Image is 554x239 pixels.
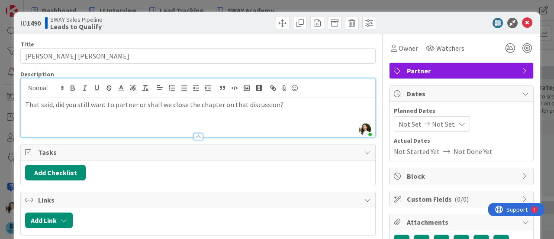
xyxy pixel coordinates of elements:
[45,3,47,10] div: 1
[20,40,34,48] label: Title
[399,119,422,129] span: Not Set
[20,18,41,28] span: ID
[38,147,360,157] span: Tasks
[454,195,469,203] span: ( 0/0 )
[399,43,418,53] span: Owner
[50,16,103,23] span: SWAY Sales Pipeline
[432,119,455,129] span: Not Set
[359,123,371,135] img: oBudH3TQPXa0d4SpI6uEJAqTHpcXZSn3.jpg
[18,1,39,12] span: Support
[394,136,529,145] span: Actual Dates
[407,88,518,99] span: Dates
[38,195,360,205] span: Links
[20,70,54,78] span: Description
[407,194,518,204] span: Custom Fields
[25,213,73,228] button: Add Link
[25,165,86,180] button: Add Checklist
[407,217,518,227] span: Attachments
[20,48,376,64] input: type card name here...
[436,43,464,53] span: Watchers
[407,171,518,181] span: Block
[407,65,518,76] span: Partner
[394,146,440,157] span: Not Started Yet
[27,19,41,27] b: 1490
[50,23,103,30] b: Leads to Qualify
[394,106,529,115] span: Planned Dates
[25,100,371,110] p: That said, did you still want to partner or shall we close the chapter on that discussion?
[454,146,493,157] span: Not Done Yet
